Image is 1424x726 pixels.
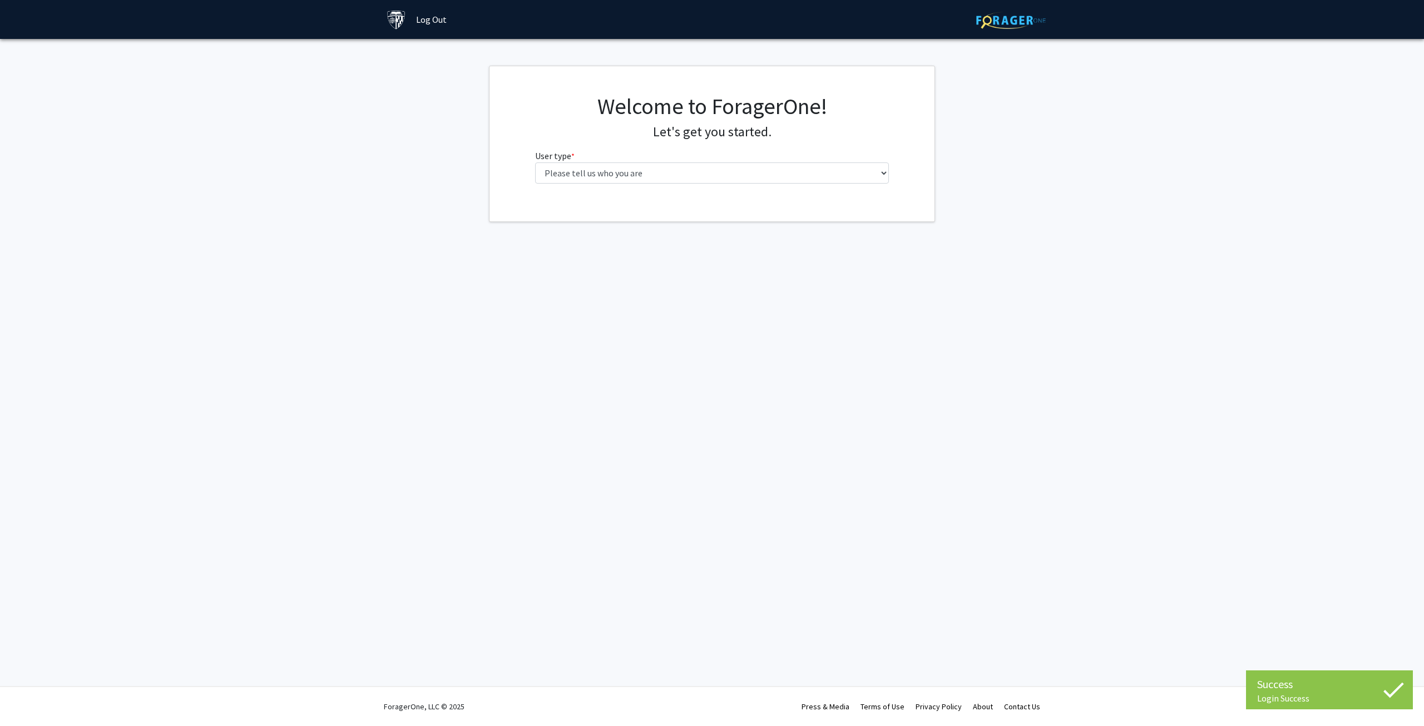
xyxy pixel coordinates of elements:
[384,687,464,726] div: ForagerOne, LLC © 2025
[802,702,849,712] a: Press & Media
[535,149,575,162] label: User type
[1257,676,1402,693] div: Success
[387,10,406,29] img: Johns Hopkins University Logo
[973,702,993,712] a: About
[861,702,904,712] a: Terms of Use
[1004,702,1040,712] a: Contact Us
[916,702,962,712] a: Privacy Policy
[1257,693,1402,704] div: Login Success
[976,12,1046,29] img: ForagerOne Logo
[8,676,47,718] iframe: Chat
[535,124,889,140] h4: Let's get you started.
[535,93,889,120] h1: Welcome to ForagerOne!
